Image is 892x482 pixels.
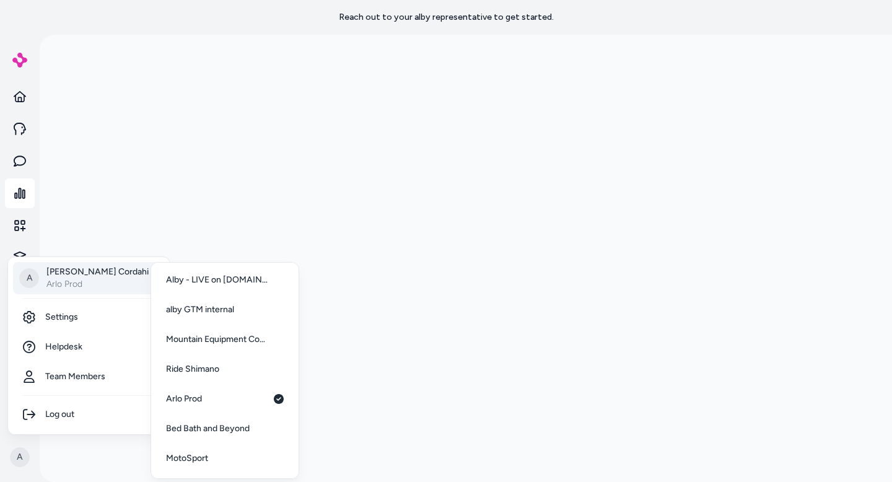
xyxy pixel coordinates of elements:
[166,363,219,375] span: Ride Shimano
[46,278,149,291] p: Arlo Prod
[166,274,268,286] span: Alby - LIVE on [DOMAIN_NAME]
[45,341,82,353] span: Helpdesk
[19,268,39,288] span: A
[166,423,250,435] span: Bed Bath and Beyond
[13,302,165,332] a: Settings
[166,393,202,405] span: Arlo Prod
[166,333,268,346] span: Mountain Equipment Company
[13,362,165,392] a: Team Members
[13,400,165,429] div: Log out
[46,266,149,278] p: [PERSON_NAME] Cordahi
[166,452,208,465] span: MotoSport
[166,304,234,316] span: alby GTM internal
